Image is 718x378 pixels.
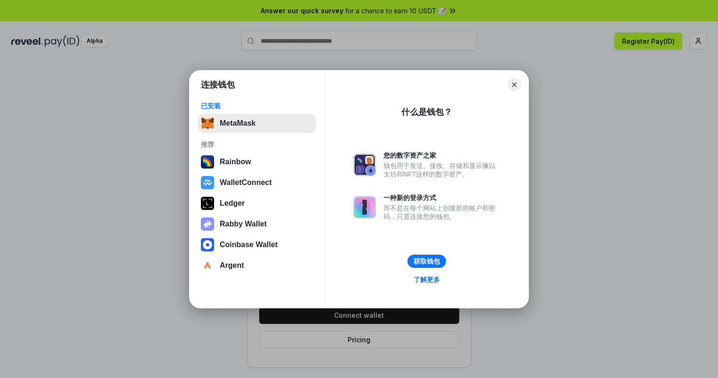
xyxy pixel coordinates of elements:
div: 而不是在每个网站上创建新的账户和密码，只需连接您的钱包。 [383,204,500,221]
div: Argent [220,261,244,270]
h1: 连接钱包 [201,79,235,90]
img: svg+xml,%3Csvg%20xmlns%3D%22http%3A%2F%2Fwww.w3.org%2F2000%2Fsvg%22%20fill%3D%22none%22%20viewBox... [353,196,376,218]
div: 您的数字资产之家 [383,151,500,160]
a: 了解更多 [408,273,446,286]
img: svg+xml,%3Csvg%20width%3D%2228%22%20height%3D%2228%22%20viewBox%3D%220%200%2028%2028%22%20fill%3D... [201,176,214,189]
div: MetaMask [220,119,255,128]
div: 一种新的登录方式 [383,193,500,202]
button: WalletConnect [198,173,316,192]
img: svg+xml,%3Csvg%20width%3D%2228%22%20height%3D%2228%22%20viewBox%3D%220%200%2028%2028%22%20fill%3D... [201,238,214,251]
div: 钱包用于发送、接收、存储和显示像以太坊和NFT这样的数字资产。 [383,161,500,178]
img: svg+xml,%3Csvg%20fill%3D%22none%22%20height%3D%2233%22%20viewBox%3D%220%200%2035%2033%22%20width%... [201,117,214,130]
div: Rainbow [220,158,251,166]
div: 已安装 [201,102,313,110]
button: Rabby Wallet [198,215,316,233]
img: svg+xml,%3Csvg%20width%3D%22120%22%20height%3D%22120%22%20viewBox%3D%220%200%20120%20120%22%20fil... [201,155,214,169]
button: MetaMask [198,114,316,133]
button: Coinbase Wallet [198,235,316,254]
div: Coinbase Wallet [220,241,278,249]
img: svg+xml,%3Csvg%20xmlns%3D%22http%3A%2F%2Fwww.w3.org%2F2000%2Fsvg%22%20width%3D%2228%22%20height%3... [201,197,214,210]
div: 推荐 [201,140,313,149]
button: 获取钱包 [407,255,446,268]
img: svg+xml,%3Csvg%20xmlns%3D%22http%3A%2F%2Fwww.w3.org%2F2000%2Fsvg%22%20fill%3D%22none%22%20viewBox... [353,153,376,176]
button: Close [508,78,521,91]
div: Rabby Wallet [220,220,267,228]
img: svg+xml,%3Csvg%20width%3D%2228%22%20height%3D%2228%22%20viewBox%3D%220%200%2028%2028%22%20fill%3D... [201,259,214,272]
img: svg+xml,%3Csvg%20xmlns%3D%22http%3A%2F%2Fwww.w3.org%2F2000%2Fsvg%22%20fill%3D%22none%22%20viewBox... [201,217,214,231]
button: Argent [198,256,316,275]
div: Ledger [220,199,245,208]
div: 什么是钱包？ [401,106,452,118]
button: Ledger [198,194,316,213]
div: WalletConnect [220,178,272,187]
div: 获取钱包 [414,257,440,265]
button: Rainbow [198,153,316,171]
div: 了解更多 [414,275,440,284]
